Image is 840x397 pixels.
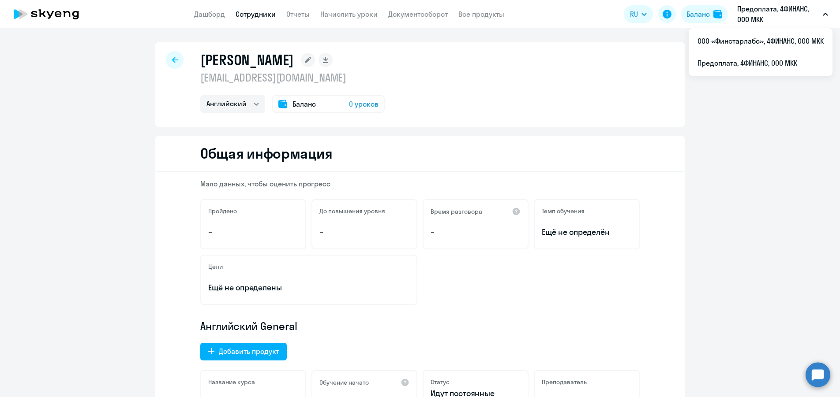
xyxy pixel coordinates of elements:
h5: Темп обучения [542,207,585,215]
p: Ещё не определены [208,282,409,293]
h5: Название курса [208,378,255,386]
div: Баланс [686,9,710,19]
h5: Время разговора [431,208,482,215]
h5: Статус [431,378,450,386]
button: Балансbalance [681,5,727,23]
a: Документооборот [388,10,448,19]
span: Ещё не определён [542,226,632,238]
button: Добавить продукт [200,343,287,360]
ul: RU [689,28,832,76]
button: Предоплата, 4ФИНАНС, ООО МКК [733,4,832,25]
p: Предоплата, 4ФИНАНС, ООО МКК [737,4,819,25]
span: Баланс [292,99,316,109]
h5: Цели [208,263,223,271]
p: – [431,226,521,238]
a: Все продукты [458,10,504,19]
h5: Обучение начато [319,378,369,386]
h2: Общая информация [200,145,332,162]
p: – [208,226,298,238]
p: [EMAIL_ADDRESS][DOMAIN_NAME] [200,70,385,85]
p: Мало данных, чтобы оценить прогресс [200,179,640,189]
h5: Преподаватель [542,378,587,386]
h5: До повышения уровня [319,207,385,215]
a: Отчеты [286,10,310,19]
a: Начислить уроки [320,10,378,19]
img: balance [713,10,722,19]
span: Английский General [200,319,297,333]
a: Сотрудники [236,10,276,19]
p: – [319,226,409,238]
a: Дашборд [194,10,225,19]
span: 0 уроков [349,99,379,109]
button: RU [624,5,653,23]
span: RU [630,9,638,19]
h5: Пройдено [208,207,237,215]
div: Добавить продукт [219,346,279,356]
h1: [PERSON_NAME] [200,51,294,69]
